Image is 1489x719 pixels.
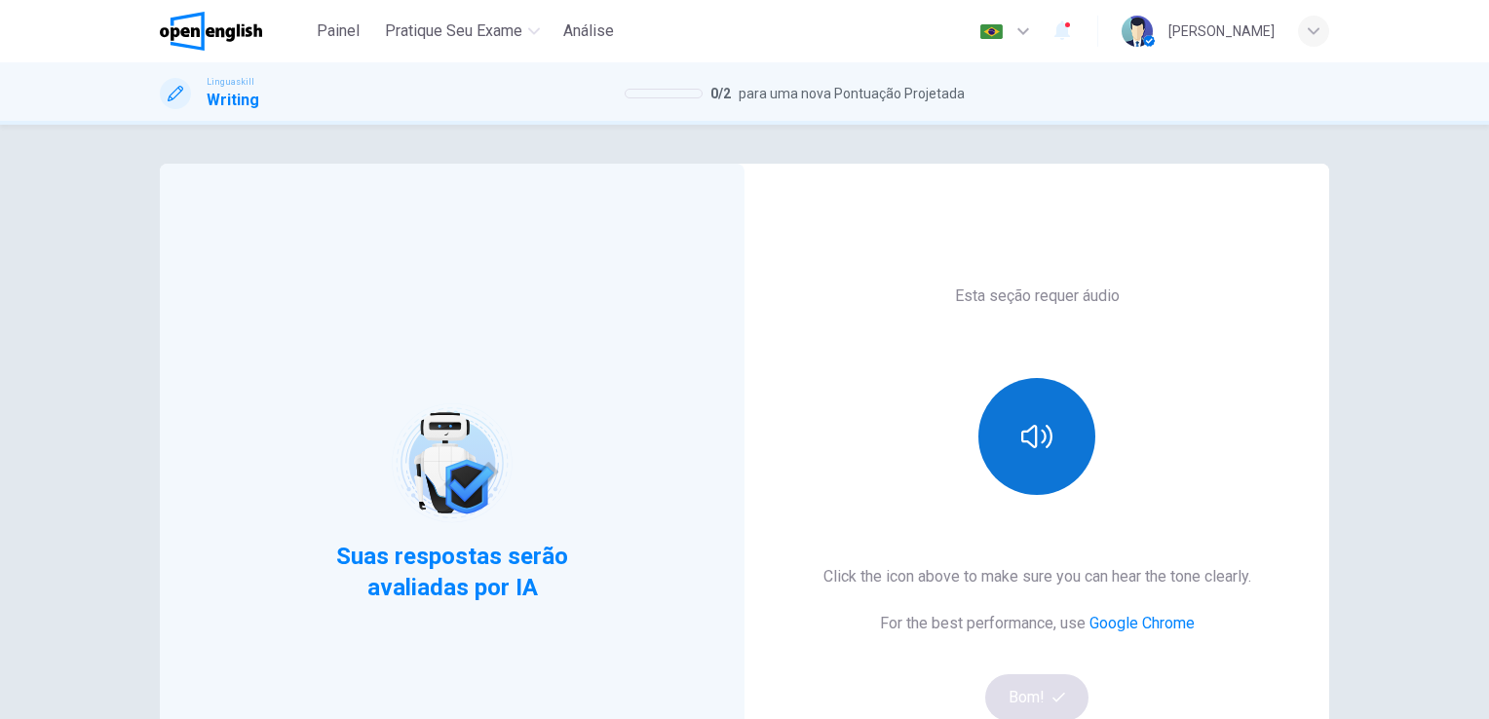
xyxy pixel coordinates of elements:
img: pt [979,24,1004,39]
h1: Writing [207,89,259,112]
img: robot icon [390,401,514,525]
span: 0 / 2 [710,82,731,105]
button: Painel [307,14,369,49]
span: Suas respostas serão avaliadas por IA [334,541,571,603]
span: Pratique seu exame [385,19,522,43]
h6: Esta seção requer áudio [955,284,1120,308]
span: Linguaskill [207,75,254,89]
div: [PERSON_NAME] [1168,19,1275,43]
button: Pratique seu exame [377,14,548,49]
h6: Click the icon above to make sure you can hear the tone clearly. [823,565,1251,588]
h6: For the best performance, use [880,612,1195,635]
img: Profile picture [1122,16,1153,47]
img: OpenEnglish logo [160,12,262,51]
button: Análise [555,14,622,49]
span: Painel [317,19,360,43]
span: Análise [563,19,614,43]
a: Google Chrome [1089,614,1195,632]
a: OpenEnglish logo [160,12,307,51]
span: para uma nova Pontuação Projetada [739,82,965,105]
